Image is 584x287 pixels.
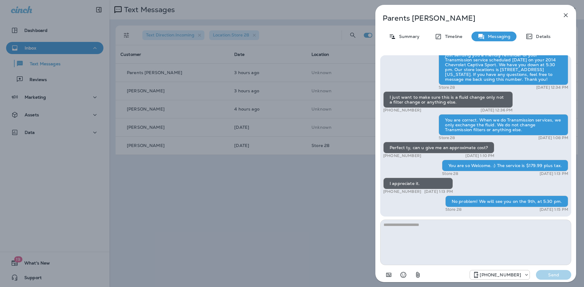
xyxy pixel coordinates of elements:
p: [PHONE_NUMBER] [383,108,421,113]
p: [DATE] 1:15 PM [540,207,568,212]
div: No problem! We will see you on the 9th, at 5:30 pm. [445,196,568,207]
div: I just want to make sure this is a fluid change only not a filter change or anything else. [383,91,513,108]
p: [PHONE_NUMBER] [480,272,521,277]
p: Store 28 [439,135,455,140]
p: [DATE] 12:36 PM [481,108,513,113]
p: [DATE] 1:13 PM [424,189,453,194]
p: [PHONE_NUMBER] [383,189,421,194]
p: Summary [396,34,419,39]
button: Select an emoji [397,269,409,281]
div: Hey this is [PERSON_NAME] from Grease Monkey! I'm just sending you a friendly reminder of your Tr... [439,44,568,85]
p: Store 28 [439,85,455,90]
div: You are so Welcome. :) The service is $179.99 plus tax. [442,160,568,171]
div: +1 (208) 858-5823 [470,271,530,278]
p: [DATE] 1:10 PM [465,153,494,158]
div: You are correct. When we do Transmission services, we only exchange the fluid. We do not change T... [439,114,568,135]
p: Store 28 [442,171,458,176]
div: Perfect ty, can u give me an approximate cost? [383,142,494,153]
p: Timeline [442,34,462,39]
p: [DATE] 1:13 PM [540,171,568,176]
div: I appreciate it. [383,178,453,189]
p: Store 28 [445,207,461,212]
p: Messaging [485,34,510,39]
p: [DATE] 12:34 PM [536,85,568,90]
p: Details [533,34,551,39]
p: [DATE] 1:08 PM [538,135,568,140]
button: Add in a premade template [383,269,395,281]
p: Parents [PERSON_NAME] [383,14,549,22]
p: [PHONE_NUMBER] [383,153,421,158]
